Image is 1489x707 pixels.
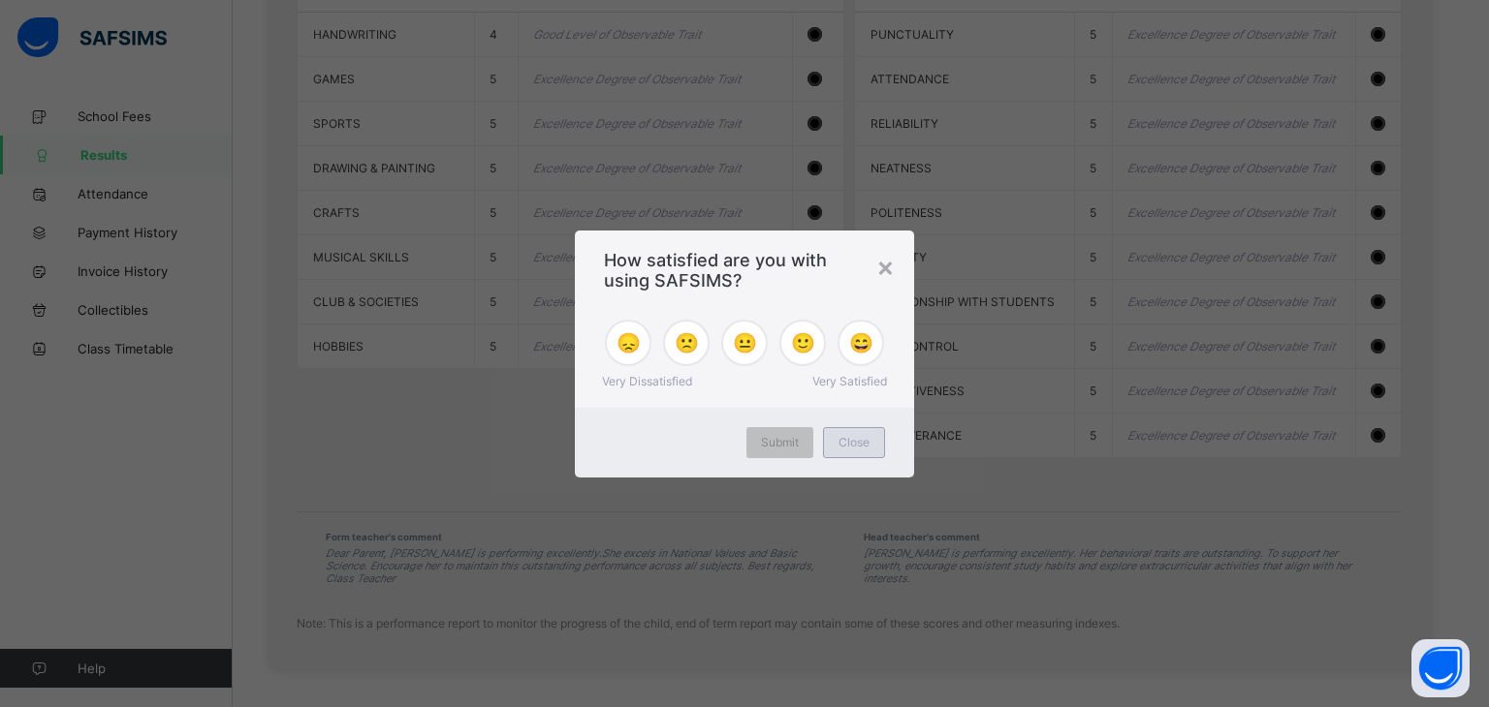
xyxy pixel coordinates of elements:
span: Very Satisfied [812,374,887,388]
span: 😄 [849,331,873,354]
span: 🙂 [791,331,815,354]
span: 🙁 [675,331,699,354]
span: How satisfied are you with using SAFSIMS? [604,250,885,291]
span: 😞 [617,331,641,354]
div: × [876,250,895,283]
span: Close [839,435,870,449]
span: Very Dissatisfied [602,374,692,388]
button: Open asap [1411,639,1470,697]
span: Submit [761,435,799,449]
span: 😐 [733,331,757,354]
